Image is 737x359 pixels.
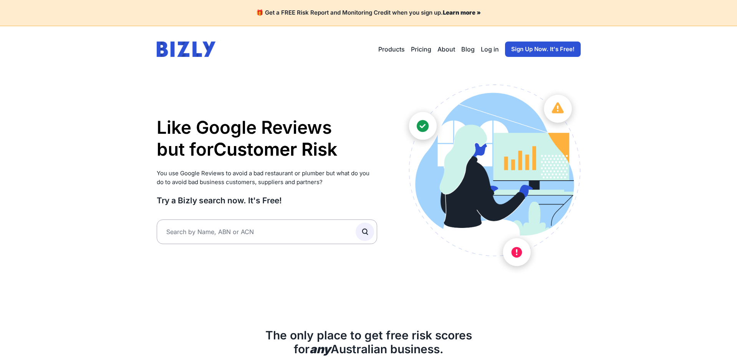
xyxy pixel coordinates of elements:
[505,42,581,57] a: Sign Up Now. It's Free!
[157,219,378,244] input: Search by Name, ABN or ACN
[157,169,378,186] p: You use Google Reviews to avoid a bad restaurant or plumber but what do you do to avoid bad busin...
[481,45,499,54] a: Log in
[157,116,378,161] h1: Like Google Reviews but for
[310,342,331,356] b: any
[157,328,581,356] h2: The only place to get free risk scores for Australian business.
[437,45,455,54] a: About
[214,138,337,161] li: Customer Risk
[378,45,405,54] button: Products
[443,9,481,16] a: Learn more »
[461,45,475,54] a: Blog
[9,9,728,17] h4: 🎁 Get a FREE Risk Report and Monitoring Credit when you sign up.
[411,45,431,54] a: Pricing
[157,195,378,206] h3: Try a Bizly search now. It's Free!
